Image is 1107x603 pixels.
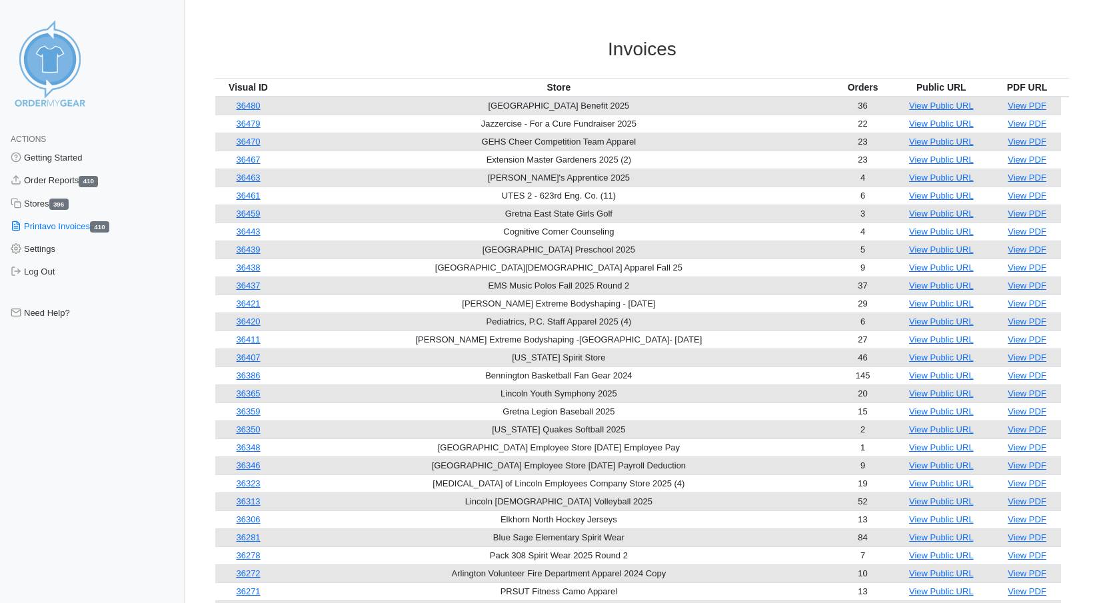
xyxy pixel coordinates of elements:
[281,564,836,582] td: Arlington Volunteer Fire Department Apparel 2024 Copy
[836,564,890,582] td: 10
[1008,532,1046,542] a: View PDF
[1008,478,1046,488] a: View PDF
[836,133,890,151] td: 23
[1008,550,1046,560] a: View PDF
[281,151,836,169] td: Extension Master Gardeners 2025 (2)
[281,78,836,97] th: Store
[836,151,890,169] td: 23
[836,402,890,420] td: 15
[909,352,974,362] a: View Public URL
[909,496,974,506] a: View Public URL
[1008,209,1046,219] a: View PDF
[236,281,260,291] a: 36437
[836,438,890,456] td: 1
[836,492,890,510] td: 52
[281,402,836,420] td: Gretna Legion Baseball 2025
[281,205,836,223] td: Gretna East State Girls Golf
[236,209,260,219] a: 36459
[993,78,1061,97] th: PDF URL
[909,568,974,578] a: View Public URL
[281,474,836,492] td: [MEDICAL_DATA] of Lincoln Employees Company Store 2025 (4)
[1008,586,1046,596] a: View PDF
[236,424,260,434] a: 36350
[215,78,281,97] th: Visual ID
[909,334,974,344] a: View Public URL
[909,281,974,291] a: View Public URL
[1008,227,1046,237] a: View PDF
[49,199,69,210] span: 396
[909,388,974,398] a: View Public URL
[281,312,836,330] td: Pediatrics, P.C. Staff Apparel 2025 (4)
[236,586,260,596] a: 36271
[1008,191,1046,201] a: View PDF
[236,568,260,578] a: 36272
[1008,406,1046,416] a: View PDF
[1008,352,1046,362] a: View PDF
[281,277,836,295] td: EMS Music Polos Fall 2025 Round 2
[281,169,836,187] td: [PERSON_NAME]'s Apprentice 2025
[236,514,260,524] a: 36306
[236,532,260,542] a: 36281
[236,388,260,398] a: 36365
[236,173,260,183] a: 36463
[909,245,974,255] a: View Public URL
[281,97,836,115] td: [GEOGRAPHIC_DATA] Benefit 2025
[909,209,974,219] a: View Public URL
[1008,137,1046,147] a: View PDF
[281,330,836,348] td: [PERSON_NAME] Extreme Bodyshaping -[GEOGRAPHIC_DATA]- [DATE]
[281,241,836,259] td: [GEOGRAPHIC_DATA] Preschool 2025
[909,478,974,488] a: View Public URL
[281,438,836,456] td: [GEOGRAPHIC_DATA] Employee Store [DATE] Employee Pay
[909,406,974,416] a: View Public URL
[281,187,836,205] td: UTES 2 - 623rd Eng. Co. (11)
[836,205,890,223] td: 3
[215,38,1069,61] h3: Invoices
[236,137,260,147] a: 36470
[1008,119,1046,129] a: View PDF
[836,456,890,474] td: 9
[909,316,974,326] a: View Public URL
[909,137,974,147] a: View Public URL
[281,420,836,438] td: [US_STATE] Quakes Softball 2025
[281,348,836,366] td: [US_STATE] Spirit Store
[1008,263,1046,273] a: View PDF
[836,187,890,205] td: 6
[1008,370,1046,380] a: View PDF
[909,442,974,452] a: View Public URL
[1008,496,1046,506] a: View PDF
[836,366,890,384] td: 145
[281,528,836,546] td: Blue Sage Elementary Spirit Wear
[236,299,260,308] a: 36421
[836,510,890,528] td: 13
[836,312,890,330] td: 6
[836,78,890,97] th: Orders
[281,115,836,133] td: Jazzercise - For a Cure Fundraiser 2025
[836,223,890,241] td: 4
[836,295,890,312] td: 29
[90,221,109,233] span: 410
[236,478,260,488] a: 36323
[236,263,260,273] a: 36438
[236,245,260,255] a: 36439
[1008,245,1046,255] a: View PDF
[1008,388,1046,398] a: View PDF
[836,97,890,115] td: 36
[1008,334,1046,344] a: View PDF
[281,582,836,600] td: PRSUT Fitness Camo Apparel
[836,277,890,295] td: 37
[836,241,890,259] td: 5
[1008,442,1046,452] a: View PDF
[836,259,890,277] td: 9
[236,460,260,470] a: 36346
[236,370,260,380] a: 36386
[236,442,260,452] a: 36348
[236,191,260,201] a: 36461
[281,492,836,510] td: Lincoln [DEMOGRAPHIC_DATA] Volleyball 2025
[236,352,260,362] a: 36407
[1008,568,1046,578] a: View PDF
[11,135,46,144] span: Actions
[281,259,836,277] td: [GEOGRAPHIC_DATA][DEMOGRAPHIC_DATA] Apparel Fall 25
[836,582,890,600] td: 13
[909,424,974,434] a: View Public URL
[909,101,974,111] a: View Public URL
